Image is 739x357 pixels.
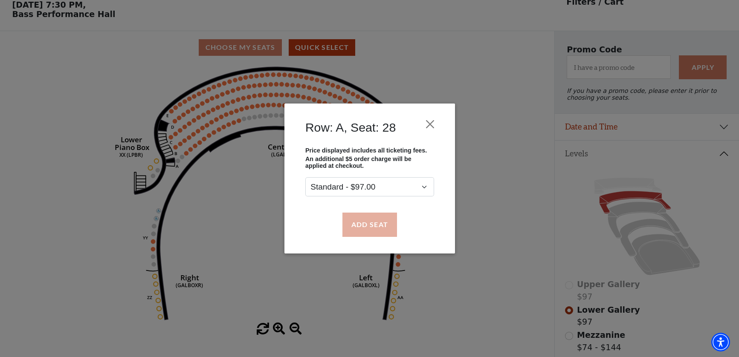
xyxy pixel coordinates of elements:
[342,213,397,236] button: Add Seat
[422,116,438,132] button: Close
[711,333,730,351] div: Accessibility Menu
[305,147,434,154] p: Price displayed includes all ticketing fees.
[305,156,434,170] p: An additional $5 order charge will be applied at checkout.
[305,120,396,135] h4: Row: A, Seat: 28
